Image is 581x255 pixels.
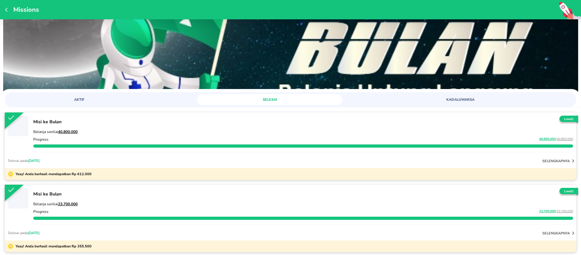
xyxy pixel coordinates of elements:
tcxspan: Call 23.700.000 via 3CX [58,201,78,207]
p: Yeay! Anda berhasil mendapatkan Rp 355.500 [13,244,92,249]
a: SELESAI [197,94,384,105]
tcxspan: Call 40.800.000 via 3CX [539,137,556,141]
p: Missions [10,5,39,14]
tcxspan: Call 40.800.000 via 3CX [557,137,573,141]
span: [DATE] [28,158,40,163]
span: KADALUWARSA [391,97,529,102]
tcxspan: Call 23.700.000 via 3CX [557,209,573,214]
p: Misi ke Bulan [33,191,573,197]
img: https://cdn-procurement.swiperxapp.com/loyalty-missions/7c1207ed-de25-46e6-835e-0bfd046571cd.jpeg [3,19,578,99]
p: Level 1 [558,117,579,122]
button: ‌ [8,116,28,136]
span: SELESAI [201,97,339,102]
a: AKTIF [7,94,193,105]
button: selengkapnya [542,158,576,164]
div: loyalty mission tabs [5,92,576,105]
a: KADALUWARSA [388,94,574,105]
button: selengkapnya [542,230,576,236]
span: / [556,209,573,214]
p: Progress [33,137,48,142]
p: Level 1 [558,189,579,194]
p: Misi ke Bulan [33,119,573,125]
p: Selesai pada [8,231,40,235]
span: Belanja senilai [33,201,78,207]
p: Yeay! Anda berhasil mendapatkan Rp 612.000 [13,171,92,177]
p: selengkapnya [542,231,570,236]
p: selengkapnya [542,159,570,163]
button: ‌ [8,188,28,208]
span: / [556,137,573,141]
span: [DATE] [28,231,40,235]
p: Progress [33,209,48,214]
span: Belanja senilai [33,129,78,134]
p: Selesai pada [8,158,40,163]
tcxspan: Call 23.700.000 via 3CX [539,209,556,214]
span: AKTIF [10,97,148,102]
tcxspan: Call 40.800.000 via 3CX [58,129,78,134]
